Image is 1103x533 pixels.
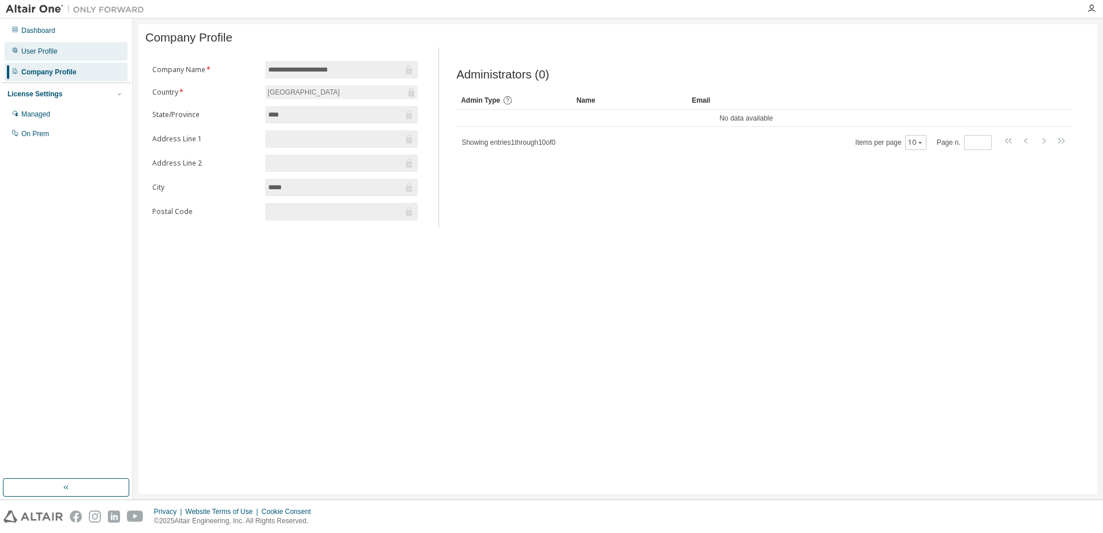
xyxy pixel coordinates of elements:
div: [GEOGRAPHIC_DATA] [266,86,342,99]
div: Name [576,91,682,110]
img: instagram.svg [89,511,101,523]
label: Company Name [152,65,258,74]
label: Country [152,88,258,97]
label: Address Line 1 [152,134,258,144]
div: License Settings [7,89,62,99]
div: User Profile [21,47,58,56]
div: Privacy [154,507,185,516]
div: Website Terms of Use [185,507,261,516]
div: Managed [21,110,50,119]
label: Postal Code [152,207,258,216]
div: [GEOGRAPHIC_DATA] [265,85,418,99]
img: Altair One [6,3,150,15]
div: Cookie Consent [261,507,317,516]
p: © 2025 Altair Engineering, Inc. All Rights Reserved. [154,516,318,526]
label: State/Province [152,110,258,119]
div: Company Profile [21,67,76,77]
label: Address Line 2 [152,159,258,168]
div: On Prem [21,129,49,138]
td: No data available [456,110,1036,127]
img: altair_logo.svg [3,511,63,523]
span: Admin Type [461,96,500,104]
div: Dashboard [21,26,55,35]
span: Administrators (0) [456,68,549,81]
span: Company Profile [145,31,232,44]
button: 10 [908,138,924,147]
span: Showing entries 1 through 10 of 0 [462,138,556,147]
span: Page n. [937,135,992,150]
img: linkedin.svg [108,511,120,523]
img: youtube.svg [127,511,144,523]
div: Email [692,91,798,110]
label: City [152,183,258,192]
span: Items per page [856,135,926,150]
img: facebook.svg [70,511,82,523]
